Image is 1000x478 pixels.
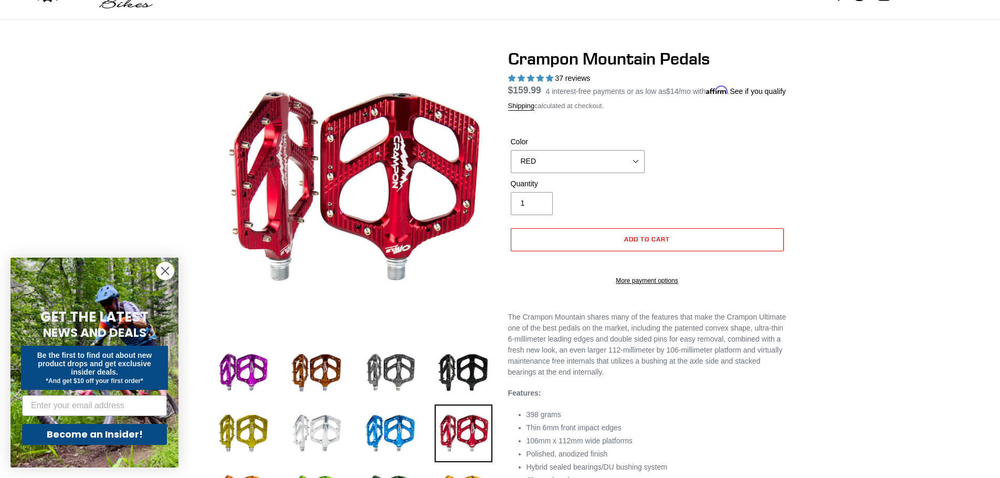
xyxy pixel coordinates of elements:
[508,85,541,95] span: $159.99
[527,409,786,420] li: 398 grams
[22,424,167,445] button: Become an Insider!
[730,87,786,95] a: See if you qualify - Learn more about Affirm Financing (opens in modal)
[508,389,541,397] strong: Features:
[435,405,492,462] img: Load image into Gallery viewer, red
[46,377,143,385] span: *And get $10 off your first order*
[361,344,419,401] img: Load image into Gallery viewer, grey
[527,435,786,447] li: 106mm x 112mm wide platforms
[527,449,786,460] li: Polished, anodized finish
[214,344,272,401] img: Load image into Gallery viewer, purple
[508,101,786,111] div: calculated at checkout.
[511,178,645,189] label: Quantity
[527,422,786,433] li: Thin 6mm front impact edges
[361,405,419,462] img: Load image into Gallery viewer, blue
[508,312,786,378] p: The Crampon Mountain shares many of the features that make the Crampon Ultimate one of the best p...
[508,74,555,82] span: 4.97 stars
[214,405,272,462] img: Load image into Gallery viewer, gold
[527,462,786,473] li: Hybrid sealed bearings/DU bushing system
[555,74,590,82] span: 37 reviews
[511,136,645,147] label: Color
[288,344,345,401] img: Load image into Gallery viewer, bronze
[624,235,670,243] span: Add to cart
[43,324,146,341] span: NEWS AND DEALS
[546,83,786,97] p: 4 interest-free payments or as low as /mo with .
[435,344,492,401] img: Load image into Gallery viewer, stealth
[508,49,786,69] h1: Crampon Mountain Pedals
[156,262,174,280] button: Close dialog
[508,102,535,111] a: Shipping
[666,87,678,95] span: $14
[511,276,784,285] a: More payment options
[37,351,152,376] span: Be the first to find out about new product drops and get exclusive insider deals.
[22,395,167,416] input: Enter your email address
[288,405,345,462] img: Load image into Gallery viewer, Silver
[706,86,728,94] span: Affirm
[511,228,784,251] button: Add to cart
[40,307,149,326] span: GET THE LATEST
